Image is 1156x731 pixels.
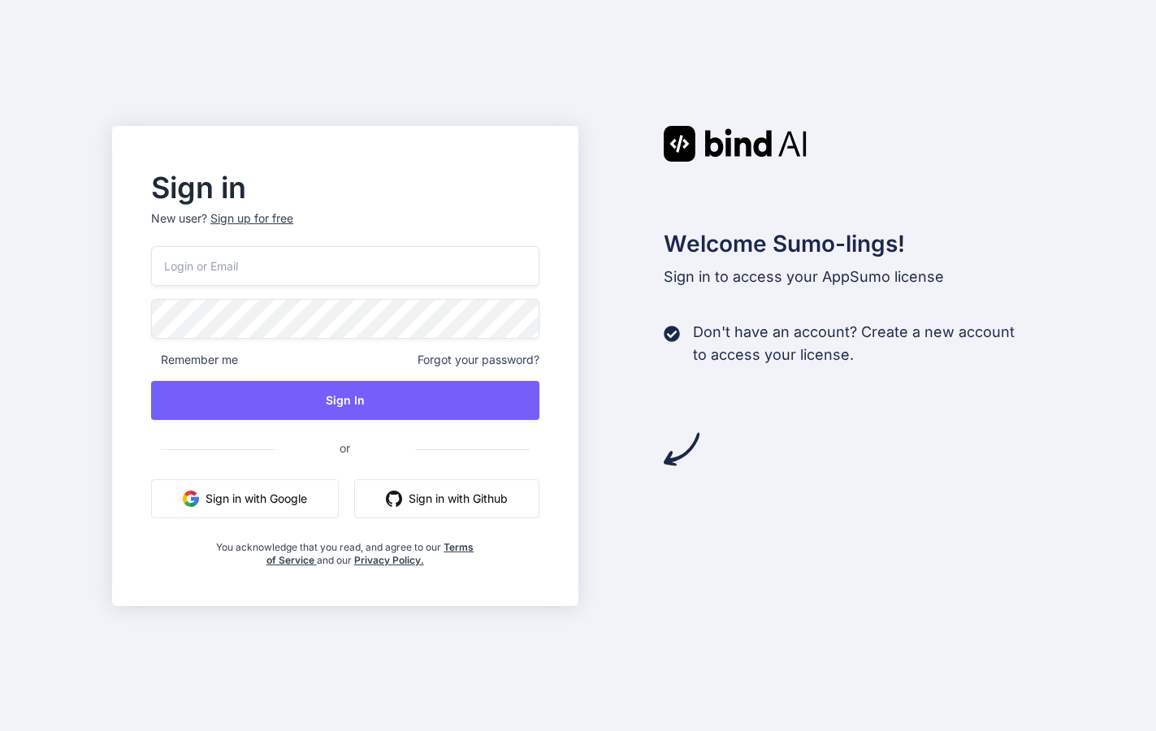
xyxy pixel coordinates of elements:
[386,491,402,507] img: github
[151,479,339,518] button: Sign in with Google
[183,491,199,507] img: google
[664,431,699,467] img: arrow
[664,266,1045,288] p: Sign in to access your AppSumo license
[151,210,539,246] p: New user?
[275,428,415,468] span: or
[210,210,293,227] div: Sign up for free
[664,126,807,162] img: Bind AI logo
[693,321,1015,366] p: Don't have an account? Create a new account to access your license.
[151,175,539,201] h2: Sign in
[354,554,424,566] a: Privacy Policy.
[664,227,1045,261] h2: Welcome Sumo-lings!
[216,531,474,567] div: You acknowledge that you read, and agree to our and our
[151,352,238,368] span: Remember me
[418,352,539,368] span: Forgot your password?
[266,541,474,566] a: Terms of Service
[151,381,539,420] button: Sign In
[354,479,539,518] button: Sign in with Github
[151,246,539,286] input: Login or Email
